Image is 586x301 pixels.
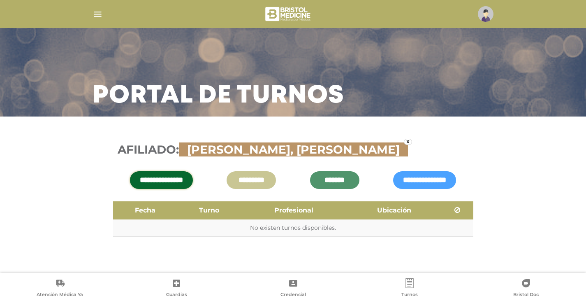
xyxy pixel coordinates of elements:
[478,6,493,22] img: profile-placeholder.svg
[235,278,351,299] a: Credencial
[177,201,241,219] th: Turno
[401,292,418,299] span: Turnos
[347,201,442,219] th: Ubicación
[404,139,412,145] a: x
[241,201,347,219] th: Profesional
[166,292,187,299] span: Guardias
[93,9,103,19] img: Cober_menu-lines-white.svg
[183,142,404,156] span: [PERSON_NAME], [PERSON_NAME]
[118,278,234,299] a: Guardias
[351,278,468,299] a: Turnos
[2,278,118,299] a: Atención Médica Ya
[37,292,83,299] span: Atención Médica Ya
[513,292,539,299] span: Bristol Doc
[113,219,473,237] td: No existen turnos disponibles.
[113,201,178,219] th: Fecha
[280,292,306,299] span: Credencial
[118,143,469,157] h3: Afiliado:
[264,4,313,24] img: bristol-medicine-blanco.png
[93,85,344,107] h3: Portal de turnos
[468,278,584,299] a: Bristol Doc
